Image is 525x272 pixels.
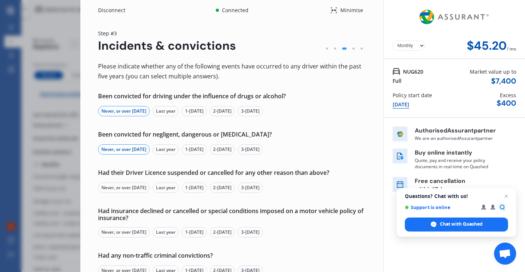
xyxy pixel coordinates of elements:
div: 2-[DATE] [210,183,235,193]
div: Disconnect [98,7,133,14]
p: We are an authorised Assurant partner [415,135,503,141]
img: Assurant.png [417,3,491,31]
img: insurer icon [393,127,407,141]
div: 3-[DATE] [238,183,263,193]
span: NUG620 [403,68,423,75]
img: buy online icon [393,149,407,163]
span: Questions? Chat with us! [405,193,508,199]
div: Policy start date [393,91,432,99]
div: Minimise [337,7,366,14]
div: Please indicate whether any of the following events have occurred to any driver within the past f... [98,61,366,81]
p: Buy online instantly [415,149,503,157]
div: Never, or over [DATE] [98,183,150,193]
div: 1-[DATE] [182,183,207,193]
div: Chat with Quashed [405,218,508,232]
div: Last year [153,106,179,116]
div: Connected [220,7,250,14]
p: Free cancellation within 15 days [415,177,503,194]
div: Last year [153,144,179,155]
div: Step # 3 [98,29,236,37]
div: 1-[DATE] [182,227,207,237]
div: Full [393,77,401,85]
span: Chat with Quashed [440,221,483,227]
div: 3-[DATE] [238,144,263,155]
img: free cancel icon [393,177,407,192]
div: 2-[DATE] [210,106,235,116]
div: Incidents & convictions [98,39,236,53]
p: Quote, pay and receive your policy documents in real-time on Quashed [415,157,503,170]
div: [DATE] [393,100,409,109]
div: $45.20 [467,39,507,53]
div: 2-[DATE] [210,227,235,237]
div: 2-[DATE] [210,144,235,155]
div: 1-[DATE] [182,106,207,116]
div: Never, or over [DATE] [98,227,150,237]
div: 3-[DATE] [238,106,263,116]
span: Support is online [405,205,476,210]
div: Last year [153,227,179,237]
div: $ 400 [497,99,516,107]
p: Authorised Assurant partner [415,127,503,135]
div: Excess [500,91,516,99]
div: Had any non-traffic criminal convictions? [98,252,366,259]
div: Open chat [494,243,516,265]
span: Close chat [502,192,511,201]
div: $ 7,400 [491,77,516,85]
div: Never, or over [DATE] [98,106,150,116]
div: Been convicted for negligent, dangerous or [MEDICAL_DATA]? [98,131,366,138]
div: Market value up to [470,68,516,75]
div: Had insurance declined or cancelled or special conditions imposed on a motor vehicle policy of in... [98,208,366,221]
div: Last year [153,183,179,193]
div: 1-[DATE] [182,144,207,155]
div: Had their Driver Licence suspended or cancelled for any other reason than above? [98,169,366,177]
div: 3-[DATE] [238,227,263,237]
div: Been convicted for driving under the influence of drugs or alcohol? [98,93,366,100]
div: / mo [507,39,516,53]
div: Never, or over [DATE] [98,144,150,155]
